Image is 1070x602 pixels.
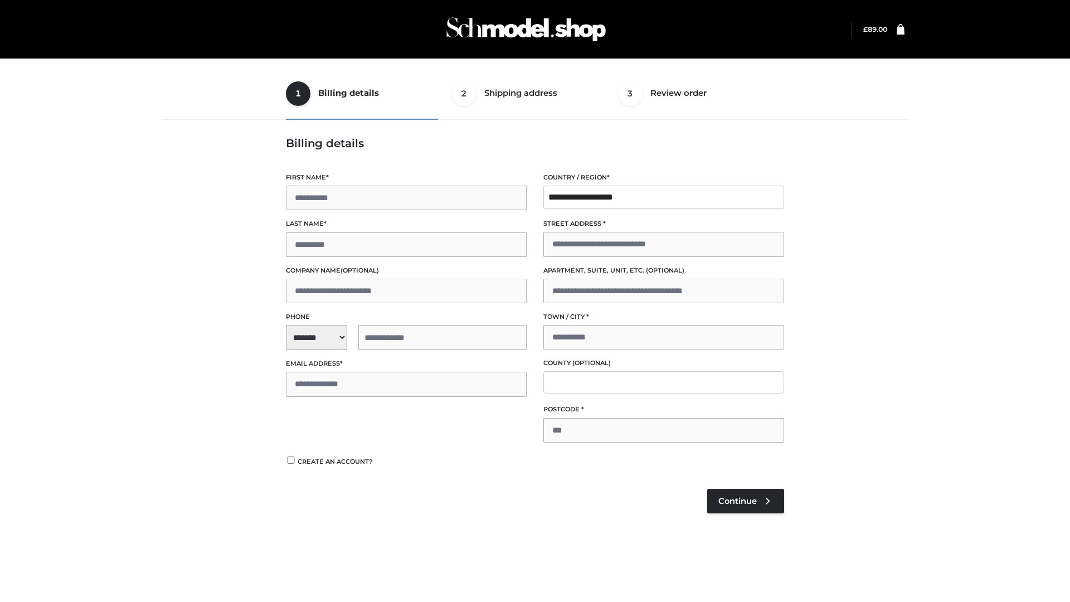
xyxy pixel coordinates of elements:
[286,457,296,464] input: Create an account?
[863,25,887,33] bdi: 89.00
[543,312,784,322] label: Town / City
[442,7,610,51] img: Schmodel Admin 964
[286,358,527,369] label: Email address
[286,265,527,276] label: Company name
[863,25,887,33] a: £89.00
[718,496,757,506] span: Continue
[286,172,527,183] label: First name
[543,358,784,368] label: County
[543,219,784,229] label: Street address
[543,172,784,183] label: Country / Region
[572,359,611,367] span: (optional)
[646,266,684,274] span: (optional)
[286,312,527,322] label: Phone
[543,265,784,276] label: Apartment, suite, unit, etc.
[286,137,784,150] h3: Billing details
[543,404,784,415] label: Postcode
[707,489,784,513] a: Continue
[863,25,868,33] span: £
[341,266,379,274] span: (optional)
[286,219,527,229] label: Last name
[298,458,373,465] span: Create an account?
